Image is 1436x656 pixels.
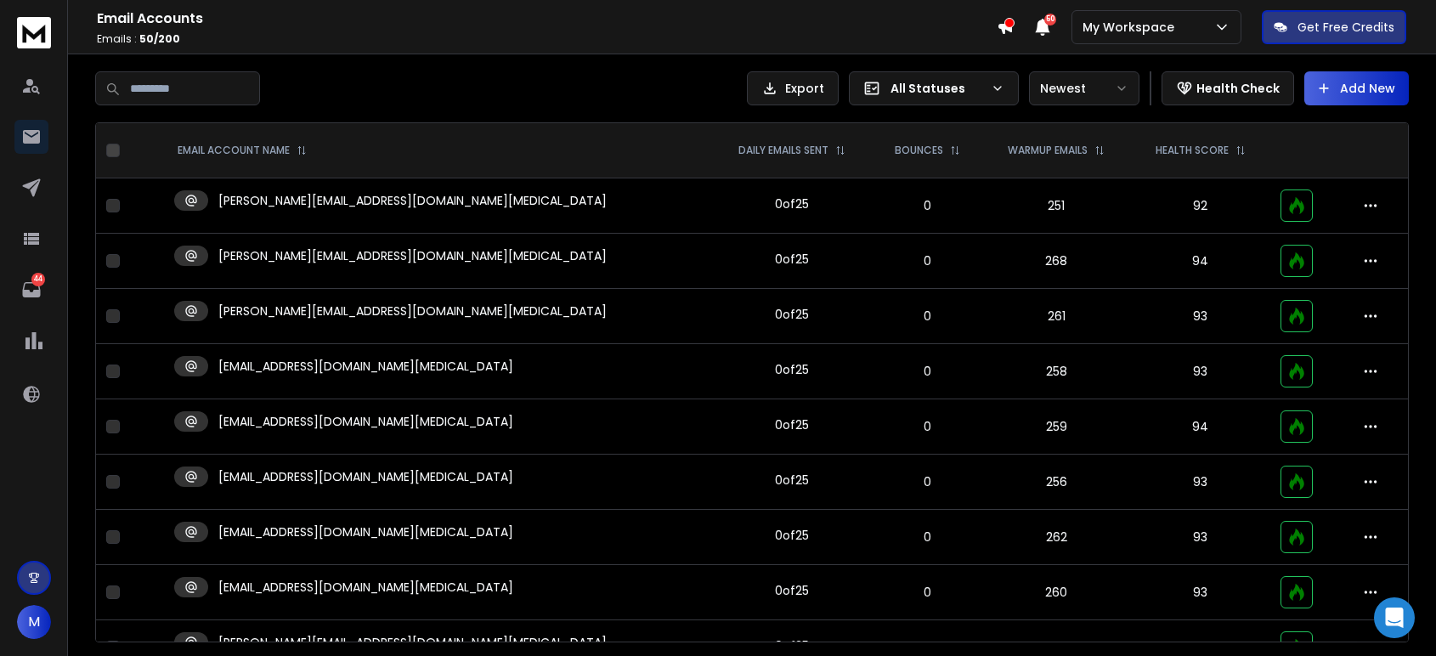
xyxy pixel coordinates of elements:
[218,303,607,320] p: [PERSON_NAME][EMAIL_ADDRESS][DOMAIN_NAME][MEDICAL_DATA]
[882,363,972,380] p: 0
[31,273,45,286] p: 44
[1374,597,1415,638] div: Open Intercom Messenger
[982,178,1130,234] td: 251
[1162,71,1294,105] button: Health Check
[882,639,972,656] p: 0
[982,455,1130,510] td: 256
[1130,565,1270,620] td: 93
[775,527,809,544] div: 0 of 25
[218,358,513,375] p: [EMAIL_ADDRESS][DOMAIN_NAME][MEDICAL_DATA]
[1044,14,1056,25] span: 50
[1130,289,1270,344] td: 93
[17,605,51,639] button: M
[982,510,1130,565] td: 262
[218,413,513,430] p: [EMAIL_ADDRESS][DOMAIN_NAME][MEDICAL_DATA]
[775,195,809,212] div: 0 of 25
[218,192,607,209] p: [PERSON_NAME][EMAIL_ADDRESS][DOMAIN_NAME][MEDICAL_DATA]
[1130,234,1270,289] td: 94
[882,197,972,214] p: 0
[1297,19,1394,36] p: Get Free Credits
[218,634,607,651] p: [PERSON_NAME][EMAIL_ADDRESS][DOMAIN_NAME][MEDICAL_DATA]
[1156,144,1229,157] p: HEALTH SCORE
[775,361,809,378] div: 0 of 25
[775,306,809,323] div: 0 of 25
[1130,510,1270,565] td: 93
[1008,144,1088,157] p: WARMUP EMAILS
[1262,10,1406,44] button: Get Free Credits
[97,32,997,46] p: Emails :
[882,252,972,269] p: 0
[890,80,984,97] p: All Statuses
[882,584,972,601] p: 0
[738,144,828,157] p: DAILY EMAILS SENT
[178,144,307,157] div: EMAIL ACCOUNT NAME
[982,234,1130,289] td: 268
[139,31,180,46] span: 50 / 200
[982,399,1130,455] td: 259
[97,8,997,29] h1: Email Accounts
[882,529,972,546] p: 0
[775,582,809,599] div: 0 of 25
[14,273,48,307] a: 44
[1029,71,1139,105] button: Newest
[218,468,513,485] p: [EMAIL_ADDRESS][DOMAIN_NAME][MEDICAL_DATA]
[882,473,972,490] p: 0
[218,247,607,264] p: [PERSON_NAME][EMAIL_ADDRESS][DOMAIN_NAME][MEDICAL_DATA]
[1196,80,1280,97] p: Health Check
[1083,19,1181,36] p: My Workspace
[1304,71,1409,105] button: Add New
[17,17,51,48] img: logo
[1130,178,1270,234] td: 92
[1130,455,1270,510] td: 93
[775,416,809,433] div: 0 of 25
[882,418,972,435] p: 0
[747,71,839,105] button: Export
[982,565,1130,620] td: 260
[775,637,809,654] div: 0 of 25
[218,523,513,540] p: [EMAIL_ADDRESS][DOMAIN_NAME][MEDICAL_DATA]
[982,344,1130,399] td: 258
[775,251,809,268] div: 0 of 25
[1130,399,1270,455] td: 94
[1130,344,1270,399] td: 93
[775,472,809,489] div: 0 of 25
[895,144,943,157] p: BOUNCES
[218,579,513,596] p: [EMAIL_ADDRESS][DOMAIN_NAME][MEDICAL_DATA]
[982,289,1130,344] td: 261
[882,308,972,325] p: 0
